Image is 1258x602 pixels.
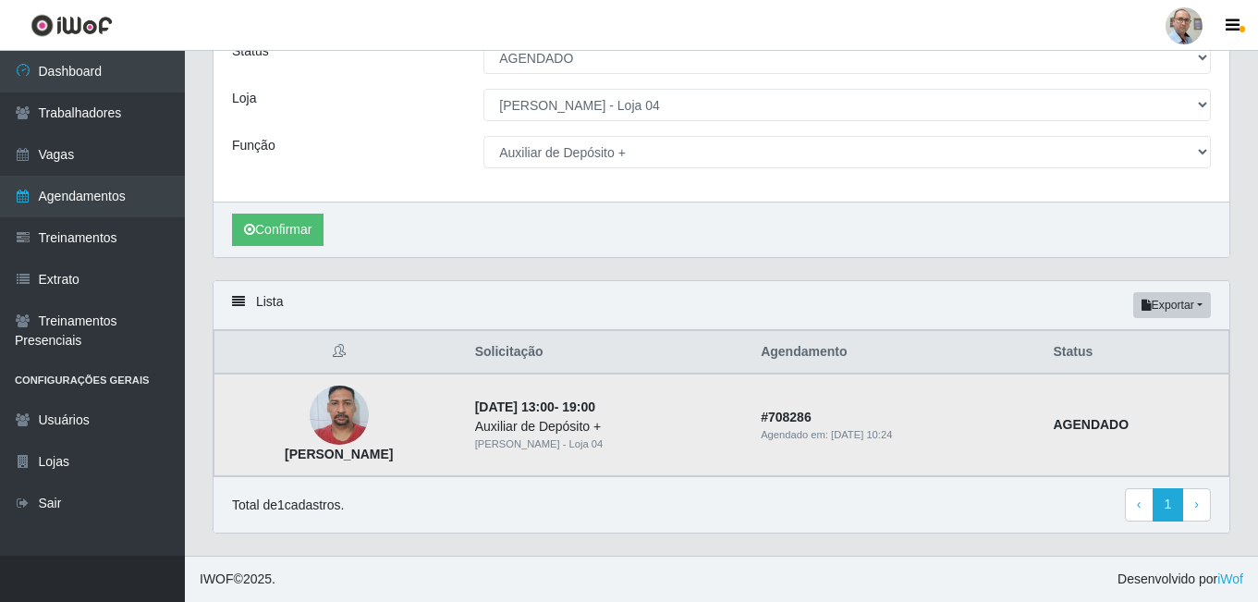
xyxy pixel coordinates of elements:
[562,399,595,414] time: 19:00
[232,42,269,61] label: Status
[1133,292,1211,318] button: Exportar
[464,331,751,375] th: Solicitação
[475,399,555,414] time: [DATE] 13:00
[214,281,1229,330] div: Lista
[200,571,234,586] span: IWOF
[475,436,739,452] div: [PERSON_NAME] - Loja 04
[1153,488,1184,522] a: 1
[1125,488,1211,522] nav: pagination
[1118,570,1243,589] span: Desenvolvido por
[761,427,1031,443] div: Agendado em:
[1194,497,1199,511] span: ›
[475,399,595,414] strong: -
[200,570,275,589] span: © 2025 .
[232,136,275,155] label: Função
[761,410,812,424] strong: # 708286
[285,447,393,461] strong: [PERSON_NAME]
[232,214,324,246] button: Confirmar
[1217,571,1243,586] a: iWof
[310,376,369,455] img: Francielio do Nascimento
[1137,497,1142,511] span: ‹
[831,429,892,440] time: [DATE] 10:24
[1125,488,1154,522] a: Previous
[1182,488,1211,522] a: Next
[750,331,1042,375] th: Agendamento
[232,496,344,515] p: Total de 1 cadastros.
[1053,417,1129,432] strong: AGENDADO
[232,89,256,108] label: Loja
[31,14,113,37] img: CoreUI Logo
[1042,331,1228,375] th: Status
[475,417,739,436] div: Auxiliar de Depósito +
